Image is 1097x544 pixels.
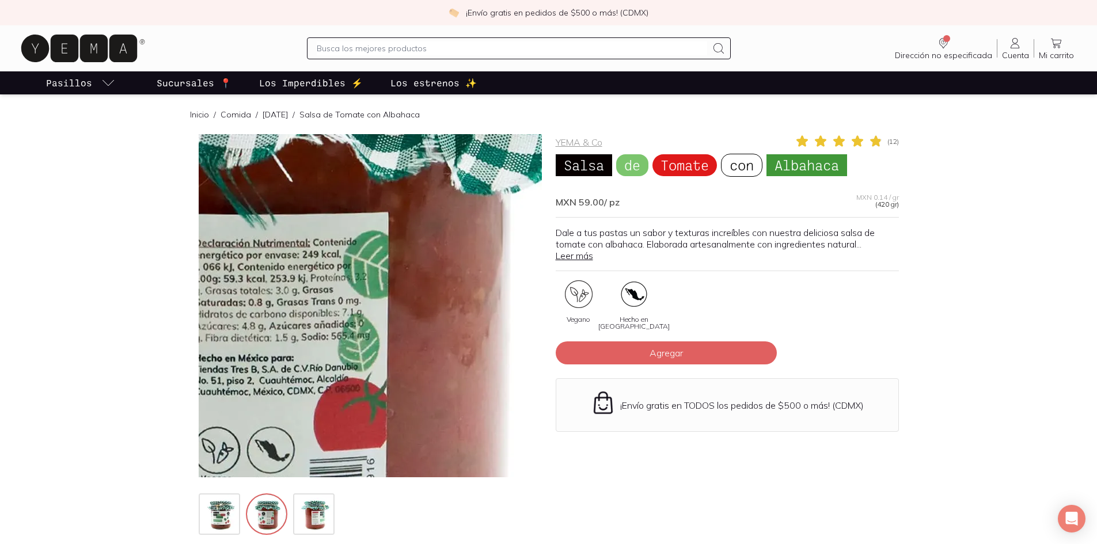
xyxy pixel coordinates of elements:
a: Mi carrito [1034,36,1079,60]
span: Agregar [650,347,683,359]
p: Los Imperdibles ⚡️ [259,76,363,90]
div: Open Intercom Messenger [1058,505,1085,532]
span: de [616,154,648,176]
p: ¡Envío gratis en pedidos de $500 o más! (CDMX) [466,7,648,18]
a: Los estrenos ✨ [388,71,479,94]
a: [DATE] [263,109,288,120]
img: 33104-salsa-de-tomate-con-albahaca-yema-2_a04d4029-3621-47e3-8658-8cc201857e1e=fwebp-q70-w256 [247,494,289,536]
a: Sucursales 📍 [154,71,234,94]
span: (420 gr) [875,201,899,208]
a: Comida [221,109,251,120]
p: Dale a tus pastas un sabor y texturas increíbles con nuestra deliciosa salsa de tomate con albaha... [556,227,899,261]
a: Cuenta [997,36,1034,60]
p: ¡Envío gratis en TODOS los pedidos de $500 o más! (CDMX) [620,400,864,411]
span: / [209,109,221,120]
a: YEMA & Co [556,136,602,148]
button: Agregar [556,341,777,364]
span: Albahaca [766,154,847,176]
span: Dirección no especificada [895,50,992,60]
p: Salsa de Tomate con Albahaca [299,109,420,120]
span: / [288,109,299,120]
p: Sucursales 📍 [157,76,231,90]
span: Tomate [652,154,717,176]
img: artboard-3-copy-22x_c9daec04-8bad-4784-930e-66672e948571=fwebp-q70-w96 [620,280,648,308]
img: Envío [591,390,616,415]
p: Los estrenos ✨ [390,76,477,90]
input: Busca los mejores productos [317,41,707,55]
a: pasillo-todos-link [44,71,117,94]
span: Vegano [567,316,590,323]
span: Salsa [556,154,612,176]
span: Mi carrito [1039,50,1074,60]
img: 33104-salsa-de-tomate-con-albahaca-yema-3_8cc25c61-c253-4093-ac0a-5a68a1bf7075=fwebp-q70-w256 [294,494,336,536]
span: Cuenta [1002,50,1029,60]
a: Los Imperdibles ⚡️ [257,71,365,94]
span: Hecho en [GEOGRAPHIC_DATA] [598,316,670,330]
span: con [721,154,762,177]
span: MXN 59.00 / pz [556,196,620,208]
a: Leer más [556,250,593,261]
span: ( 12 ) [887,138,899,145]
img: 33104-salsa-de-tomate-con-albahaca-yema-1_f122a988-9129-43fb-a9b9-c3d53962dde0=fwebp-q70-w256 [200,494,241,536]
a: Dirección no especificada [890,36,997,60]
span: MXN 0.14 / gr [856,194,899,201]
a: Inicio [190,109,209,120]
img: check [449,7,459,18]
p: Pasillos [46,76,92,90]
img: certificate_86a4b5dc-104e-40e4-a7f8-89b43527f01f=fwebp-q70-w96 [565,280,593,308]
span: / [251,109,263,120]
